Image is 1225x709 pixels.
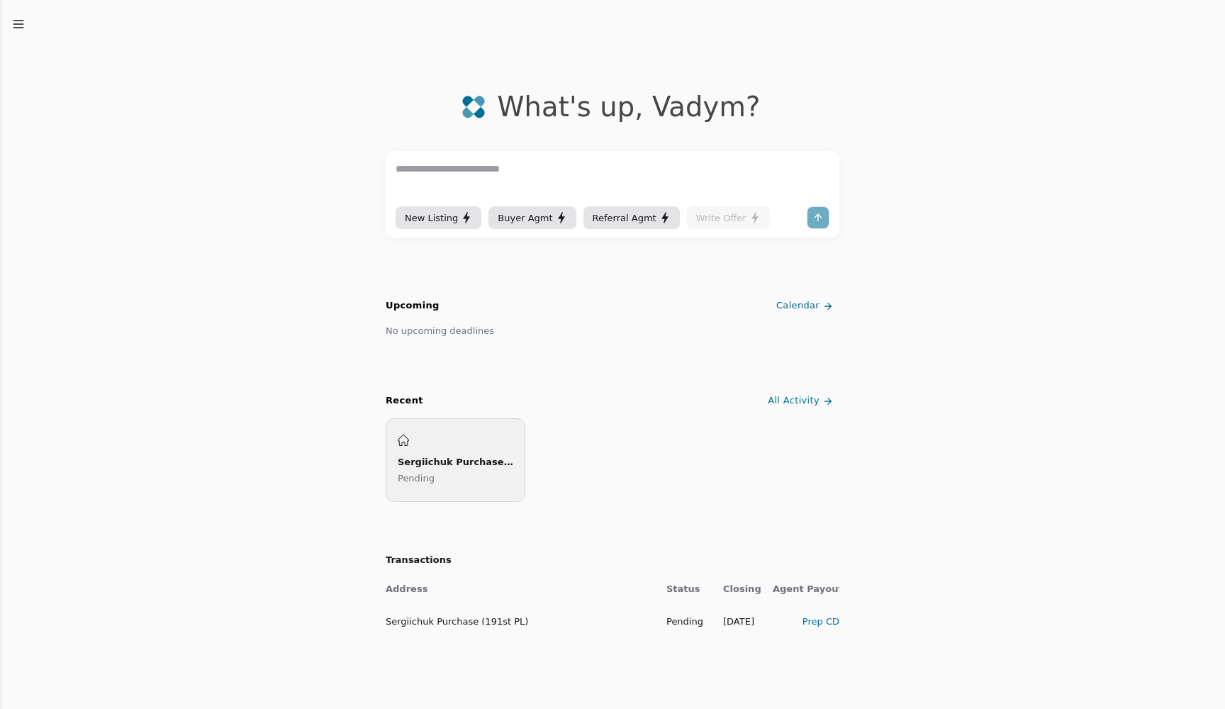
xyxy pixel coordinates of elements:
[765,389,839,413] a: All Activity
[405,211,472,225] div: New Listing
[386,298,440,313] h2: Upcoming
[768,393,820,408] span: All Activity
[462,95,486,119] img: logo
[497,91,760,123] div: What's up , Vadym ?
[386,605,655,637] td: Sergiichuk Purchase (191st PL)
[761,574,839,605] th: Agent Payout
[396,206,481,229] button: New Listing
[398,471,513,486] p: Pending
[386,418,525,502] a: Sergiichuk Purchase (191st PL)Pending
[386,553,839,568] h2: Transactions
[773,614,839,629] div: Prep CD
[712,605,761,637] td: [DATE]
[386,574,655,605] th: Address
[398,454,513,469] div: Sergiichuk Purchase (191st PL)
[386,393,423,408] div: Recent
[498,211,552,225] span: Buyer Agmt
[488,206,576,229] button: Buyer Agmt
[712,574,761,605] th: Closing
[655,605,712,637] td: Pending
[773,294,839,318] a: Calendar
[776,298,820,313] span: Calendar
[583,206,680,229] button: Referral Agmt
[386,323,494,338] div: No upcoming deadlines
[655,574,712,605] th: Status
[593,211,656,225] span: Referral Agmt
